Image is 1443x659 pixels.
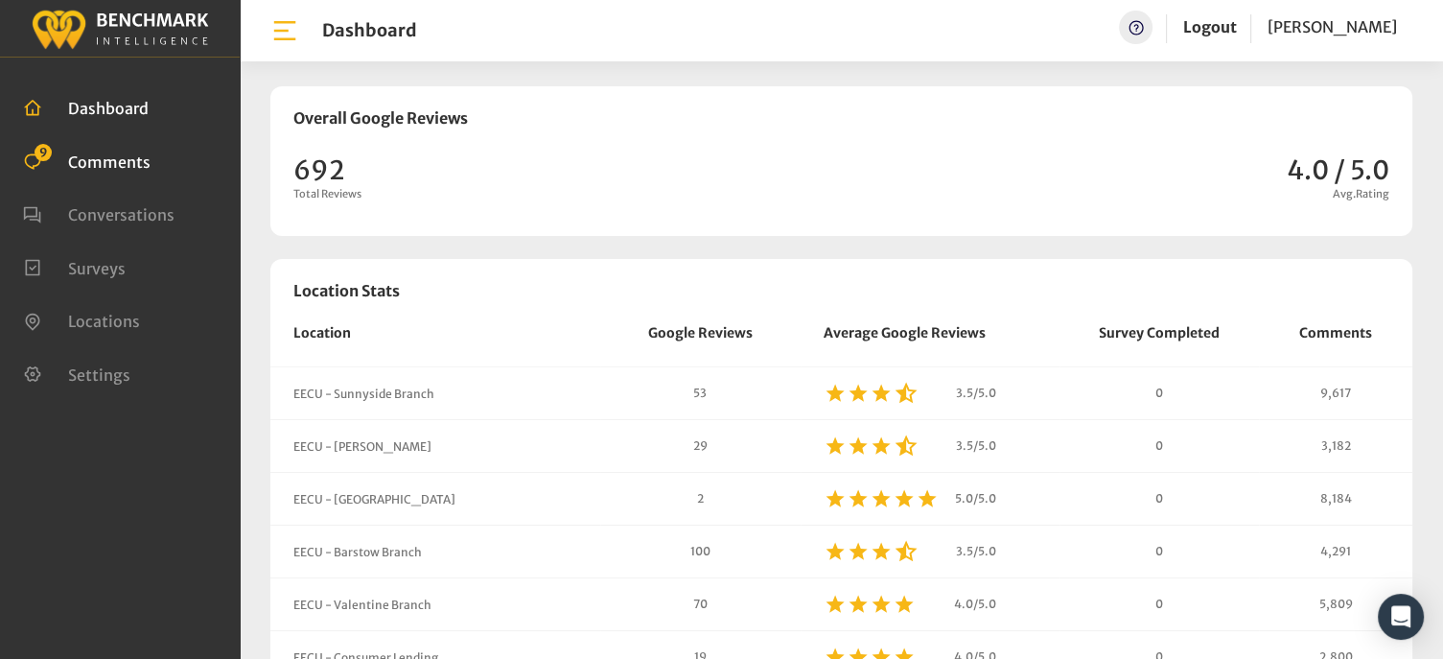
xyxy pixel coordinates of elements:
p: 100 [623,543,778,560]
img: star [847,487,870,510]
div: Open Intercom Messenger [1378,594,1424,640]
h3: Overall Google Reviews [293,109,1389,128]
span: 4.0/5.0 [949,596,996,619]
h3: Location Stats [270,259,1412,323]
img: star [870,382,893,405]
a: EECU - Barstow Branch [293,544,422,558]
a: Settings [23,364,130,383]
img: star [895,435,918,458]
span: Avg.rating [1287,186,1389,202]
a: Locations [23,310,140,329]
span: [PERSON_NAME] [1268,17,1397,36]
span: 3.5/5.0 [951,385,996,408]
div: 8,184 [1282,490,1389,507]
img: star [847,382,870,405]
a: Surveys [23,257,126,276]
img: star [847,435,870,458]
a: Dashboard [23,97,149,116]
span: 3.5/5.0 [951,437,996,460]
img: star [893,487,916,510]
span: Dashboard [68,99,149,118]
img: bar [270,16,299,45]
a: Conversations [23,203,175,223]
th: Location [270,323,600,367]
img: star [916,487,939,510]
th: Survey Completed [1059,323,1260,367]
img: star [824,435,847,458]
p: 2 [623,490,778,507]
span: Locations [68,312,140,331]
div: 0 [1082,385,1237,402]
a: Logout [1183,17,1237,36]
a: EECU - Valentine Branch [293,597,431,611]
img: star [870,593,893,616]
a: EECU - Sunnyside Branch [293,386,434,400]
a: [PERSON_NAME] [1268,11,1397,44]
div: 0 [1082,490,1237,507]
div: 4,291 [1282,543,1389,560]
img: star [870,435,893,458]
h1: Dashboard [322,20,417,41]
span: 3.5/5.0 [951,543,996,566]
img: star [870,540,893,563]
div: 0 [1082,437,1237,455]
a: EECU - [GEOGRAPHIC_DATA] [293,491,455,506]
a: Logout [1183,11,1237,44]
img: star [847,540,870,563]
div: 0 [1082,543,1237,560]
img: star [847,593,870,616]
img: star [893,593,916,616]
div: 3,182 [1282,437,1389,455]
p: 70 [623,596,778,613]
img: star [824,487,847,510]
div: 9,617 [1282,385,1389,402]
img: star [824,593,847,616]
img: star [895,382,918,405]
a: EECU - [PERSON_NAME] [293,438,431,453]
th: Comments [1259,323,1412,367]
a: Comments 9 [23,151,151,170]
p: 692 [293,151,361,190]
p: 29 [623,437,778,455]
span: Total Reviews [293,186,361,202]
p: 4.0 / 5.0 [1287,151,1389,190]
span: Settings [68,365,130,384]
img: star [895,540,918,563]
th: Google Reviews [600,323,801,367]
th: Average Google Reviews [801,323,1059,367]
span: Comments [68,152,151,171]
span: Conversations [68,205,175,224]
span: 9 [35,144,52,161]
p: 53 [623,385,778,402]
img: star [824,540,847,563]
div: 0 [1082,596,1237,613]
span: Surveys [68,258,126,277]
img: star [870,487,893,510]
span: 5.0/5.0 [950,490,996,513]
img: star [824,382,847,405]
div: 5,809 [1282,596,1389,613]
img: benchmark [31,5,209,52]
